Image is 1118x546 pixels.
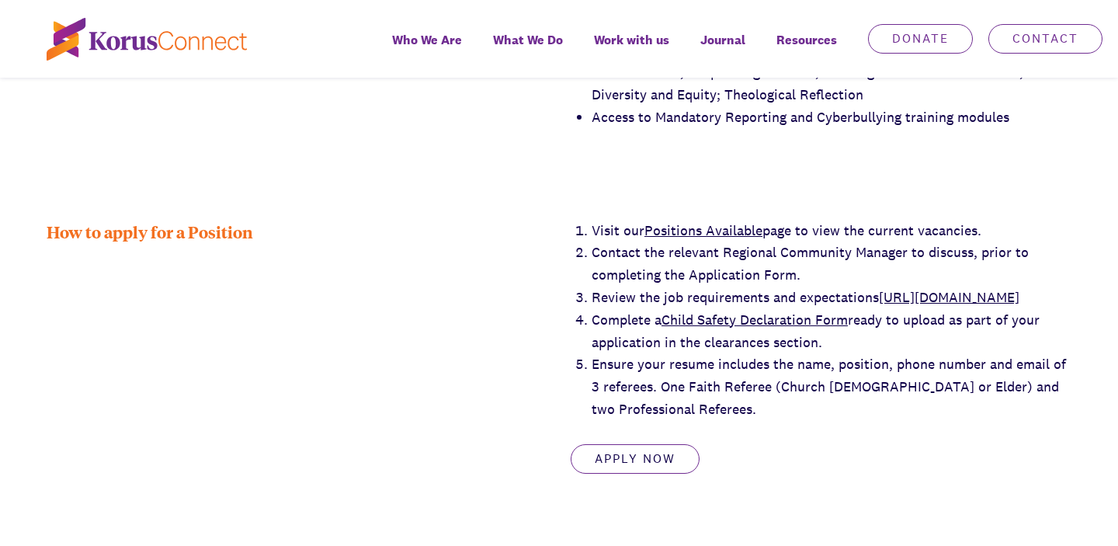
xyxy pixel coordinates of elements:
a: Work with us [578,22,685,78]
span: What We Do [493,29,563,51]
li: Access to Mandatory Reporting and Cyberbullying training modules [592,106,1071,129]
a: Who We Are [377,22,477,78]
div: Resources [761,22,852,78]
a: Positions Available [644,221,762,239]
a: What We Do [477,22,578,78]
li: Review the job requirements and expectations [592,287,1071,309]
a: Donate [868,24,973,54]
span: Who We Are [392,29,462,51]
li: Contact the relevant Regional Community Manager to discuss, prior to completing the Application F... [592,242,1071,287]
a: Apply now [571,444,700,474]
li: Complete a ready to upload as part of your application in the clearances section. [592,309,1071,354]
li: Ensure your resume includes the name, position, phone number and email of 3 referees. One Faith R... [592,353,1071,420]
a: Child Safety Declaration Form [661,311,848,329]
li: Visit our page to view the current vacancies. [592,220,1071,242]
div: How to apply for a Position [47,220,547,474]
a: [URL][DOMAIN_NAME] [879,288,1019,306]
a: Journal [685,22,761,78]
img: korus-connect%2Fc5177985-88d5-491d-9cd7-4a1febad1357_logo.svg [47,18,247,61]
a: Contact [988,24,1102,54]
span: Work with us [594,29,669,51]
span: Journal [700,29,745,51]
